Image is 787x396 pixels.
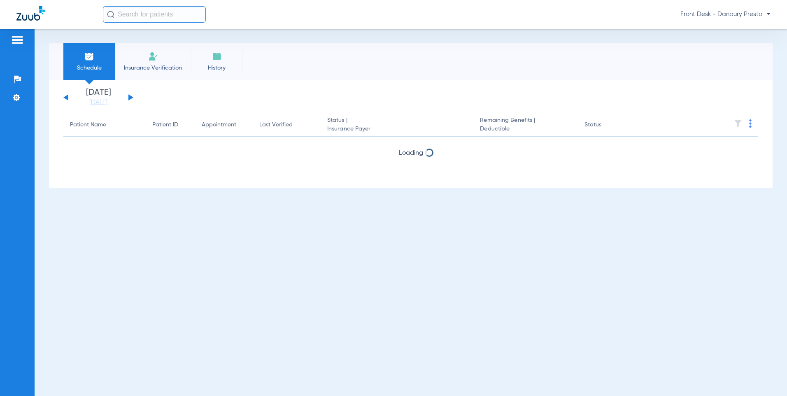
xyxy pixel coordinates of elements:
[152,121,178,129] div: Patient ID
[148,51,158,61] img: Manual Insurance Verification
[749,119,752,128] img: group-dot-blue.svg
[121,64,185,72] span: Insurance Verification
[107,11,114,18] img: Search Icon
[197,64,236,72] span: History
[680,10,771,19] span: Front Desk - Danbury Presto
[578,114,633,137] th: Status
[70,121,139,129] div: Patient Name
[399,150,423,156] span: Loading
[11,35,24,45] img: hamburger-icon
[202,121,236,129] div: Appointment
[84,51,94,61] img: Schedule
[103,6,206,23] input: Search for patients
[321,114,473,137] th: Status |
[259,121,293,129] div: Last Verified
[16,6,45,21] img: Zuub Logo
[74,98,123,107] a: [DATE]
[70,121,106,129] div: Patient Name
[473,114,577,137] th: Remaining Benefits |
[327,125,467,133] span: Insurance Payer
[202,121,246,129] div: Appointment
[734,119,742,128] img: filter.svg
[259,121,314,129] div: Last Verified
[152,121,189,129] div: Patient ID
[480,125,571,133] span: Deductible
[70,64,109,72] span: Schedule
[74,89,123,107] li: [DATE]
[212,51,222,61] img: History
